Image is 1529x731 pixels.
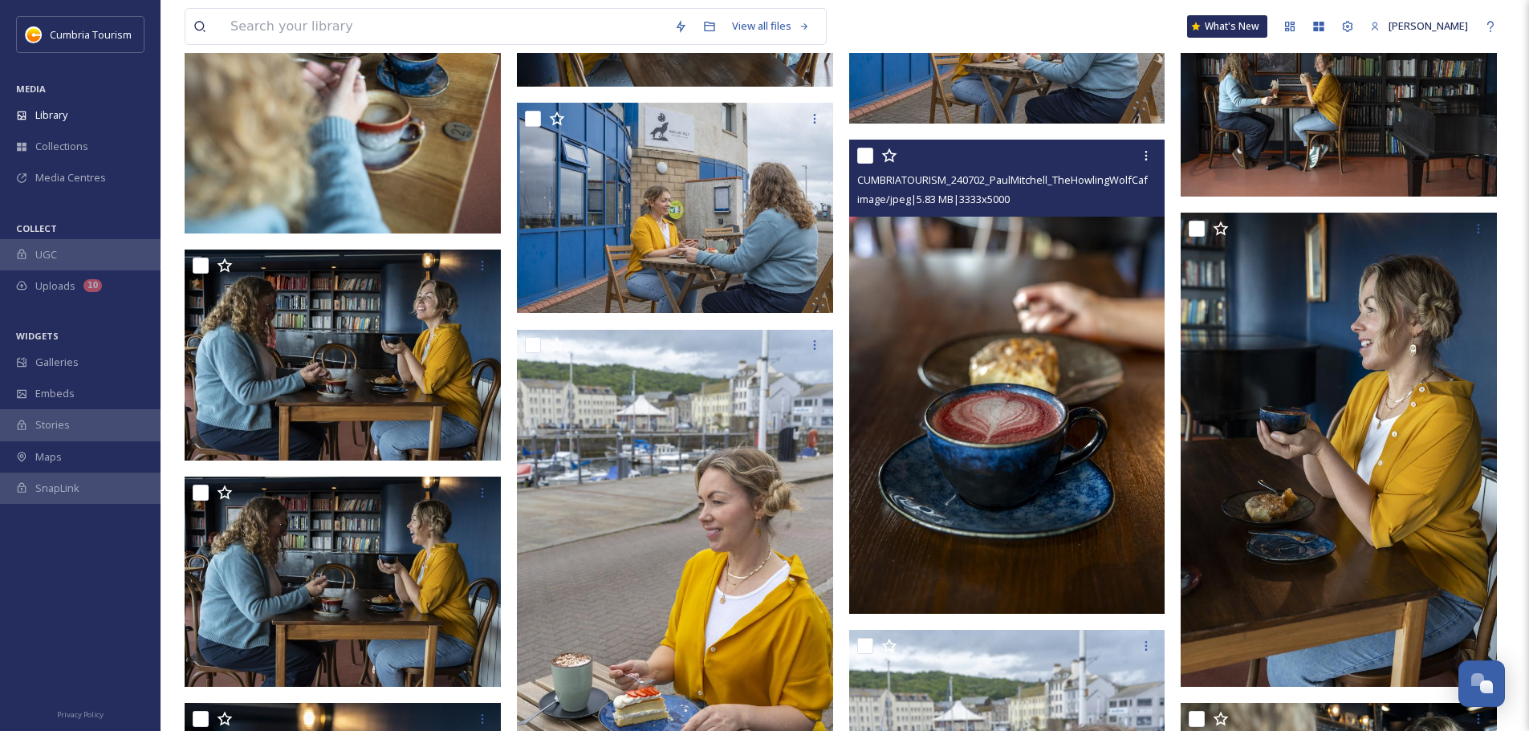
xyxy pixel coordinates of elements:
span: Cumbria Tourism [50,27,132,42]
a: What's New [1187,15,1267,38]
span: WIDGETS [16,330,59,342]
img: images.jpg [26,26,42,43]
span: Uploads [35,278,75,294]
a: Privacy Policy [57,704,104,723]
span: Stories [35,417,70,433]
img: CUMBRIATOURISM_240702_PaulMitchell_TheHowlingWolfCafe_ (6 of 64).jpg [1181,213,1497,687]
div: 10 [83,279,102,292]
span: Privacy Policy [57,709,104,720]
span: COLLECT [16,222,57,234]
img: CUMBRIATOURISM_240702_PaulMitchell_TheHowlingWolfCafe_ (10 of 64).jpg [185,477,501,688]
button: Open Chat [1458,660,1505,707]
span: SnapLink [35,481,79,496]
span: Collections [35,139,88,154]
input: Search your library [222,9,666,44]
span: Library [35,108,67,123]
img: CUMBRIATOURISM_240702_PaulMitchell_TheHowlingWolfCafe_ (1 of 64).jpg [849,140,1165,614]
img: CUMBRIATOURISM_240702_PaulMitchell_TheHowlingWolfCafe_ (11 of 64).jpg [185,250,501,461]
span: MEDIA [16,83,46,95]
a: View all files [724,10,818,42]
span: Maps [35,449,62,465]
img: CUMBRIATOURISM_240702_PaulMitchell_TheHowlingWolfCafe_ (37 of 64).jpg [517,103,833,314]
span: Galleries [35,355,79,370]
span: Embeds [35,386,75,401]
span: CUMBRIATOURISM_240702_PaulMitchell_TheHowlingWolfCafe_ (1 of 64).jpg [857,172,1216,187]
span: [PERSON_NAME] [1389,18,1468,33]
span: UGC [35,247,57,262]
span: image/jpeg | 5.83 MB | 3333 x 5000 [857,192,1010,206]
a: [PERSON_NAME] [1362,10,1476,42]
span: Media Centres [35,170,106,185]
